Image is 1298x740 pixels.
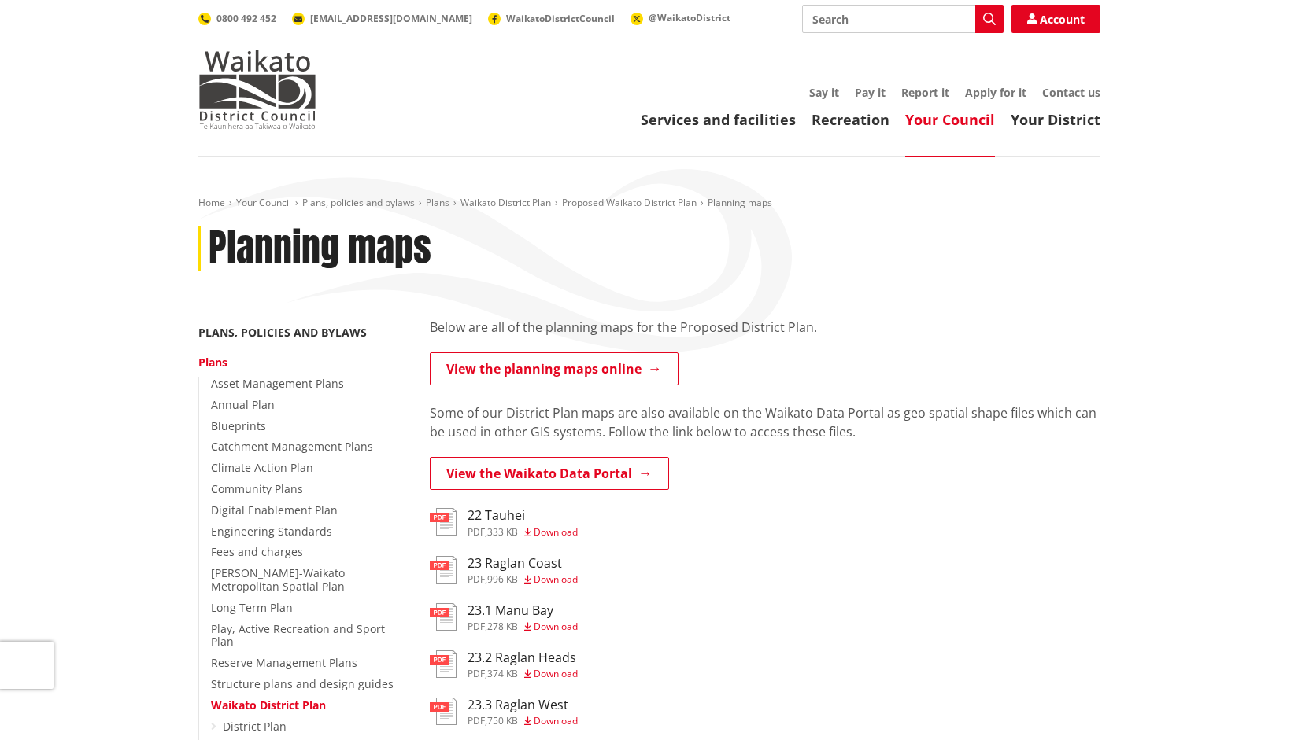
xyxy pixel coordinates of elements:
[534,714,578,727] span: Download
[211,439,373,454] a: Catchment Management Plans
[468,528,578,537] div: ,
[812,110,889,129] a: Recreation
[216,12,276,25] span: 0800 492 452
[302,196,415,209] a: Plans, policies and bylaws
[468,698,578,712] h3: 23.3 Raglan West
[468,508,578,523] h3: 22 Tauhei
[430,650,457,678] img: document-pdf.svg
[708,196,772,209] span: Planning maps
[292,12,472,25] a: [EMAIL_ADDRESS][DOMAIN_NAME]
[1042,85,1100,100] a: Contact us
[430,650,578,679] a: 23.2 Raglan Heads pdf,374 KB Download
[487,620,518,633] span: 278 KB
[211,460,313,475] a: Climate Action Plan
[430,508,457,536] img: document-pdf.svg
[965,85,1026,100] a: Apply for it
[468,572,485,586] span: pdf
[430,698,457,725] img: document-pdf.svg
[209,226,431,271] h1: Planning maps
[211,600,293,615] a: Long Term Plan
[534,620,578,633] span: Download
[198,196,225,209] a: Home
[1011,110,1100,129] a: Your District
[211,524,332,539] a: Engineering Standards
[223,719,287,734] a: District Plan
[430,603,457,631] img: document-pdf.svg
[468,716,578,726] div: ,
[211,676,394,691] a: Structure plans and design guides
[468,650,578,665] h3: 23.2 Raglan Heads
[430,403,1100,441] p: Some of our District Plan maps are also available on the Waikato Data Portal as geo spatial shape...
[901,85,949,100] a: Report it
[430,457,669,490] a: View the Waikato Data Portal
[631,11,730,24] a: @WaikatoDistrict
[198,50,316,129] img: Waikato District Council - Te Kaunihera aa Takiwaa o Waikato
[211,503,338,517] a: Digital Enablement Plan
[468,603,578,618] h3: 23.1 Manu Bay
[211,397,275,412] a: Annual Plan
[468,556,578,571] h3: 23 Raglan Coast
[802,5,1004,33] input: Search input
[426,196,449,209] a: Plans
[430,508,578,536] a: 22 Tauhei pdf,333 KB Download
[468,714,485,727] span: pdf
[198,325,367,340] a: Plans, policies and bylaws
[487,572,518,586] span: 996 KB
[534,525,578,539] span: Download
[534,572,578,586] span: Download
[211,621,385,650] a: Play, Active Recreation and Sport Plan
[641,110,796,129] a: Services and facilities
[430,352,679,385] a: View the planning maps online
[211,544,303,559] a: Fees and charges
[488,12,615,25] a: WaikatoDistrictCouncil
[211,565,345,594] a: [PERSON_NAME]-Waikato Metropolitan Spatial Plan
[468,525,485,539] span: pdf
[1011,5,1100,33] a: Account
[468,669,578,679] div: ,
[809,85,839,100] a: Say it
[430,556,457,584] img: document-pdf.svg
[430,318,1100,337] p: Below are all of the planning maps for the Proposed District Plan.
[649,11,730,24] span: @WaikatoDistrict
[468,667,485,680] span: pdf
[211,698,326,712] a: Waikato District Plan
[487,667,518,680] span: 374 KB
[211,481,303,496] a: Community Plans
[905,110,995,129] a: Your Council
[468,622,578,631] div: ,
[198,12,276,25] a: 0800 492 452
[487,525,518,539] span: 333 KB
[430,698,578,726] a: 23.3 Raglan West pdf,750 KB Download
[430,556,578,584] a: 23 Raglan Coast pdf,996 KB Download
[198,197,1100,210] nav: breadcrumb
[468,620,485,633] span: pdf
[562,196,697,209] a: Proposed Waikato District Plan
[198,355,227,370] a: Plans
[468,575,578,584] div: ,
[211,376,344,391] a: Asset Management Plans
[211,655,357,670] a: Reserve Management Plans
[211,418,266,433] a: Blueprints
[460,196,551,209] a: Waikato District Plan
[534,667,578,680] span: Download
[855,85,886,100] a: Pay it
[310,12,472,25] span: [EMAIL_ADDRESS][DOMAIN_NAME]
[487,714,518,727] span: 750 KB
[430,603,578,631] a: 23.1 Manu Bay pdf,278 KB Download
[506,12,615,25] span: WaikatoDistrictCouncil
[236,196,291,209] a: Your Council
